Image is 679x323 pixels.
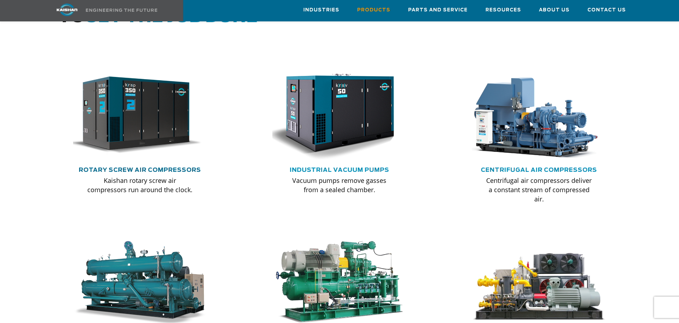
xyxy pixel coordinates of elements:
[267,70,401,161] img: krsv50
[357,0,390,20] a: Products
[486,176,592,204] p: Centrifugal air compressors deliver a constant stream of compressed air.
[357,6,390,14] span: Products
[485,6,521,14] span: Resources
[539,6,570,14] span: About Us
[408,6,468,14] span: Parts and Service
[472,70,606,161] div: thumb-centrifugal-compressor
[287,176,392,194] p: Vacuum pumps remove gasses from a sealed chamber.
[587,6,626,14] span: Contact Us
[290,167,389,173] a: Industrial Vacuum Pumps
[40,4,94,16] img: kaishan logo
[86,9,157,12] img: Engineering the future
[303,0,339,20] a: Industries
[87,176,193,194] p: Kaishan rotary screw air compressors run around the clock.
[73,70,207,161] div: krsp350
[467,70,601,161] img: thumb-centrifugal-compressor
[587,0,626,20] a: Contact Us
[79,167,201,173] a: Rotary Screw Air Compressors
[303,6,339,14] span: Industries
[68,70,202,161] img: krsp350
[408,0,468,20] a: Parts and Service
[485,0,521,20] a: Resources
[272,70,406,161] div: krsv50
[539,0,570,20] a: About Us
[481,167,597,173] a: Centrifugal Air Compressors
